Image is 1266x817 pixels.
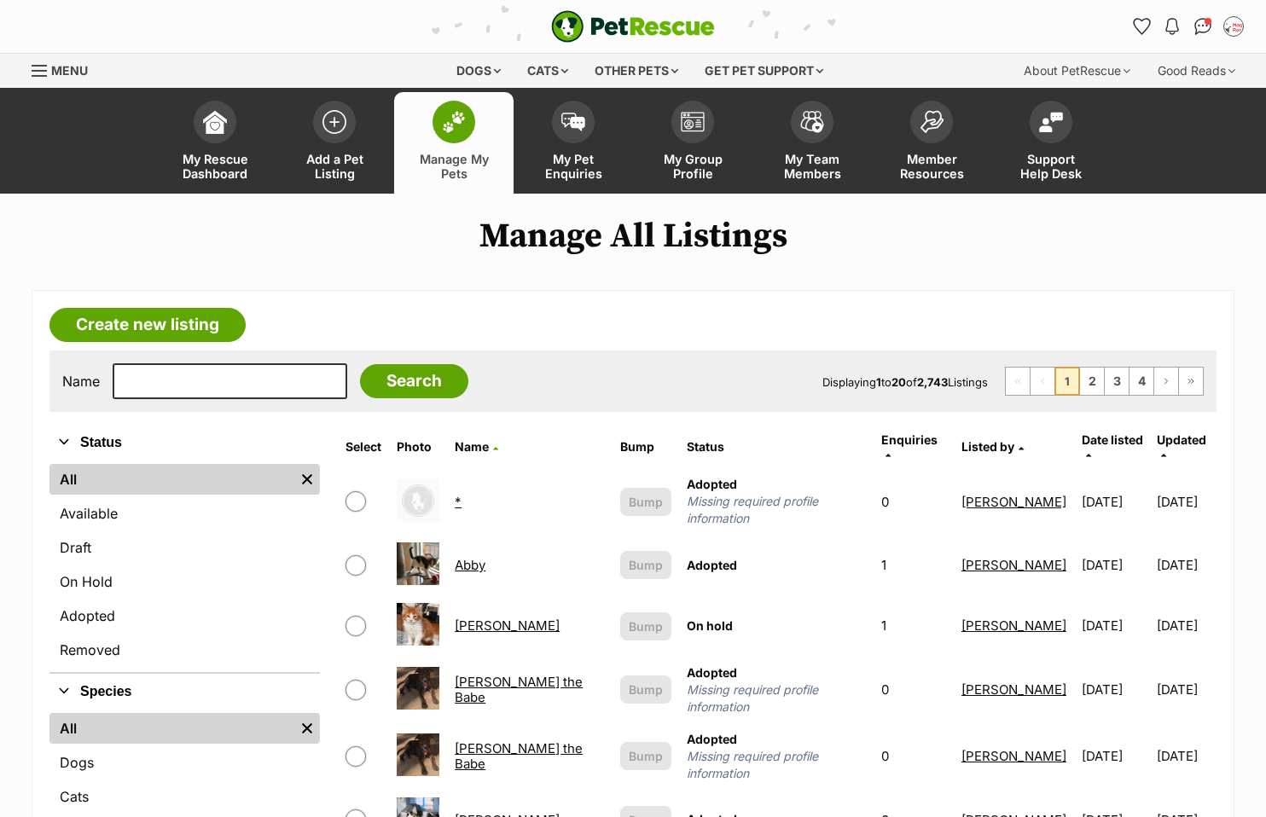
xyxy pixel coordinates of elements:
[1154,368,1178,395] a: Next page
[1157,596,1215,655] td: [DATE]
[874,596,953,655] td: 1
[49,713,294,744] a: All
[1157,432,1206,461] a: Updated
[551,10,715,43] img: logo-e224e6f780fb5917bec1dbf3a21bbac754714ae5b6737aabdf751b685950b380.svg
[800,111,824,133] img: team-members-icon-5396bd8760b3fe7c0b43da4ab00e1e3bb1a5d9ba89233759b79545d2d3fc5d0d.svg
[881,432,938,447] span: translation missing: en.admin.listings.index.attributes.enquiries
[961,681,1066,698] a: [PERSON_NAME]
[654,152,731,181] span: My Group Profile
[1157,432,1206,447] span: Updated
[920,110,944,133] img: member-resources-icon-8e73f808a243e03378d46382f2149f9095a855e16c252ad45f914b54edf8863c.svg
[32,54,100,84] a: Menu
[1220,13,1247,40] button: My account
[961,439,1024,454] a: Listed by
[49,308,246,342] a: Create new listing
[49,461,320,672] div: Status
[294,713,320,744] a: Remove filter
[535,152,612,181] span: My Pet Enquiries
[397,667,439,710] img: Abe the Babe
[49,634,320,665] a: Removed
[1075,536,1155,594] td: [DATE]
[203,110,227,134] img: dashboard-icon-eb2f2d2d3e046f16d808141f083e7271f6b2e854fb5c12c21221c1fb7104beca.svg
[1075,469,1155,534] td: [DATE]
[1157,658,1215,722] td: [DATE]
[561,113,585,131] img: pet-enquiries-icon-7e3ad2cf08bfb03b45e93fb7055b45f3efa6380592205ae92323e6603595dc1f.svg
[49,432,320,454] button: Status
[1082,432,1143,461] a: Date listed
[629,747,663,765] span: Bump
[177,152,253,181] span: My Rescue Dashboard
[455,674,583,704] a: [PERSON_NAME] the Babe
[1013,152,1089,181] span: Support Help Desk
[1165,18,1179,35] img: notifications-46538b983faf8c2785f20acdc204bb7945ddae34d4c08c2a6579f10ce5e182be.svg
[455,439,489,454] span: Name
[687,558,737,572] span: Adopted
[49,532,320,563] a: Draft
[961,494,1066,510] a: [PERSON_NAME]
[1130,368,1153,395] a: Page 4
[1146,54,1247,88] div: Good Reads
[872,92,991,194] a: Member Resources
[881,432,938,461] a: Enquiries
[49,681,320,703] button: Species
[515,54,580,88] div: Cats
[51,63,88,78] span: Menu
[360,364,468,398] input: Search
[620,551,671,579] button: Bump
[49,566,320,597] a: On Hold
[633,92,752,194] a: My Group Profile
[551,10,715,43] a: PetRescue
[339,426,388,467] th: Select
[1179,368,1203,395] a: Last page
[961,439,1014,454] span: Listed by
[1075,596,1155,655] td: [DATE]
[917,375,948,389] strong: 2,743
[687,477,737,491] span: Adopted
[687,732,737,746] span: Adopted
[514,92,633,194] a: My Pet Enquiries
[874,469,953,534] td: 0
[1082,432,1143,447] span: Date listed
[893,152,970,181] span: Member Resources
[1006,368,1030,395] span: First page
[1075,724,1155,789] td: [DATE]
[1039,112,1063,132] img: help-desk-icon-fdf02630f3aa405de69fd3d07c3f3aa587a6932b1a1747fa1d2bba05be0121f9.svg
[876,375,881,389] strong: 1
[687,493,866,527] span: Missing required profile information
[1075,658,1155,722] td: [DATE]
[62,374,100,389] label: Name
[891,375,906,389] strong: 20
[49,600,320,631] a: Adopted
[991,92,1111,194] a: Support Help Desk
[629,556,663,574] span: Bump
[415,152,492,181] span: Manage My Pets
[629,617,663,635] span: Bump
[961,748,1066,764] a: [PERSON_NAME]
[693,54,835,88] div: Get pet support
[1157,724,1215,789] td: [DATE]
[390,426,446,467] th: Photo
[1157,469,1215,534] td: [DATE]
[155,92,275,194] a: My Rescue Dashboard
[322,110,346,134] img: add-pet-listing-icon-0afa8454b4691262ce3f59096e99ab1cd57d4a30225e0717b998d2c9b9846f56.svg
[874,724,953,789] td: 0
[296,152,373,181] span: Add a Pet Listing
[874,536,953,594] td: 1
[49,464,294,495] a: All
[1225,18,1242,35] img: Katie Elliot profile pic
[961,617,1066,634] a: [PERSON_NAME]
[1128,13,1247,40] ul: Account quick links
[629,681,663,698] span: Bump
[455,740,583,771] a: [PERSON_NAME] the Babe
[397,733,439,776] img: Abe the Babe
[961,557,1066,573] a: [PERSON_NAME]
[455,439,498,454] a: Name
[1005,367,1204,396] nav: Pagination
[1105,368,1129,395] a: Page 3
[687,618,733,633] span: On hold
[1159,13,1186,40] button: Notifications
[49,747,320,778] a: Dogs
[874,658,953,722] td: 0
[1194,18,1212,35] img: chat-41dd97257d64d25036548639549fe6c8038ab92f7586957e7f3b1b290dea8141.svg
[49,498,320,529] a: Available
